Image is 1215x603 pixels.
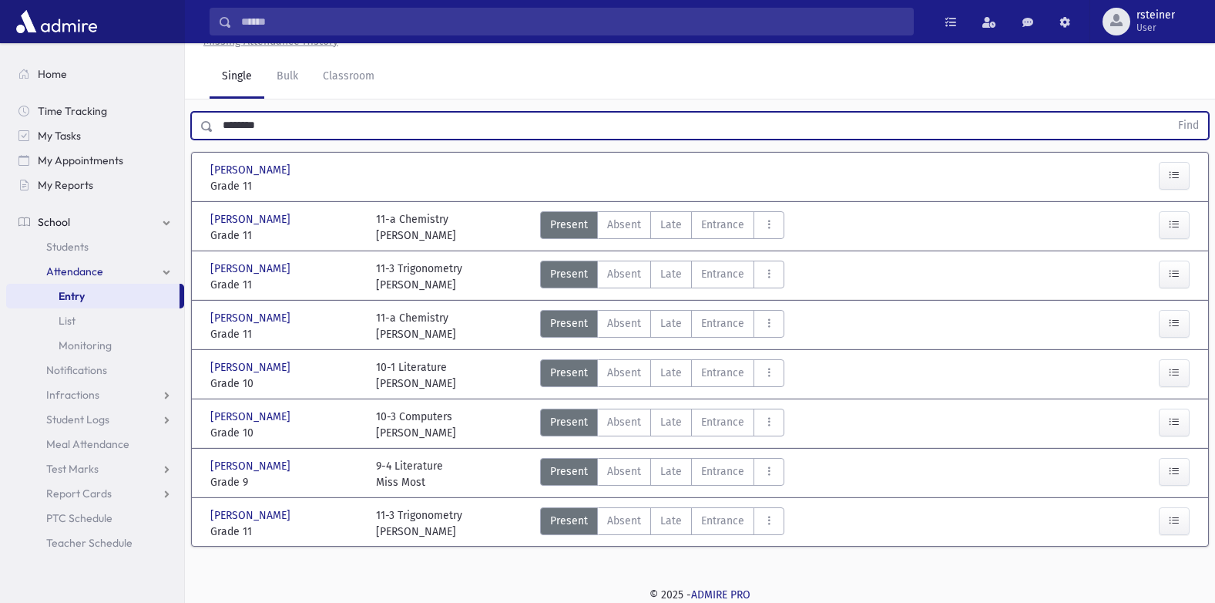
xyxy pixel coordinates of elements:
[540,359,784,392] div: AttTypes
[540,507,784,540] div: AttTypes
[701,463,744,480] span: Entrance
[46,462,99,476] span: Test Marks
[6,210,184,234] a: School
[38,178,93,192] span: My Reports
[46,487,112,500] span: Report Cards
[46,363,107,377] span: Notifications
[540,211,784,244] div: AttTypes
[550,365,588,381] span: Present
[210,261,294,277] span: [PERSON_NAME]
[12,6,101,37] img: AdmirePro
[550,414,588,430] span: Present
[1136,9,1175,22] span: rsteiner
[540,261,784,293] div: AttTypes
[376,310,456,342] div: 11-a Chemistry [PERSON_NAME]
[46,536,133,550] span: Teacher Schedule
[6,407,184,432] a: Student Logs
[701,414,744,430] span: Entrance
[376,211,456,244] div: 11-a Chemistry [PERSON_NAME]
[38,153,123,167] span: My Appointments
[376,261,462,293] div: 11-3 Trigonometry [PERSON_NAME]
[210,458,294,474] span: [PERSON_NAME]
[6,123,184,148] a: My Tasks
[660,414,682,430] span: Late
[210,425,361,441] span: Grade 10
[210,524,361,540] span: Grade 11
[701,266,744,282] span: Entrance
[6,62,184,86] a: Home
[203,35,338,48] u: Missing Attendance History
[6,173,184,197] a: My Reports
[701,513,744,529] span: Entrance
[550,513,588,529] span: Present
[607,463,641,480] span: Absent
[197,35,338,48] a: Missing Attendance History
[540,458,784,490] div: AttTypes
[6,382,184,407] a: Infractions
[264,56,310,99] a: Bulk
[607,365,641,381] span: Absent
[376,458,443,490] div: 9-4 Literature Miss Most
[6,432,184,456] a: Meal Attendance
[210,211,294,227] span: [PERSON_NAME]
[46,388,99,402] span: Infractions
[607,414,641,430] span: Absent
[607,315,641,332] span: Absent
[660,513,682,529] span: Late
[210,359,294,376] span: [PERSON_NAME]
[6,234,184,259] a: Students
[701,315,744,332] span: Entrance
[376,409,456,441] div: 10-3 Computers [PERSON_NAME]
[210,587,1190,603] div: © 2025 -
[59,314,76,328] span: List
[210,326,361,342] span: Grade 11
[46,413,109,426] span: Student Logs
[550,217,588,233] span: Present
[540,409,784,441] div: AttTypes
[6,284,180,308] a: Entry
[660,217,682,233] span: Late
[6,259,184,284] a: Attendance
[210,56,264,99] a: Single
[210,178,361,194] span: Grade 11
[607,217,641,233] span: Absent
[540,310,784,342] div: AttTypes
[6,531,184,555] a: Teacher Schedule
[550,463,588,480] span: Present
[6,358,184,382] a: Notifications
[38,129,81,143] span: My Tasks
[6,333,184,358] a: Monitoring
[607,513,641,529] span: Absent
[46,240,89,254] span: Students
[660,463,682,480] span: Late
[38,215,70,229] span: School
[6,148,184,173] a: My Appointments
[550,315,588,332] span: Present
[6,481,184,506] a: Report Cards
[46,437,129,451] span: Meal Attendance
[59,289,85,303] span: Entry
[210,376,361,392] span: Grade 10
[210,310,294,326] span: [PERSON_NAME]
[210,162,294,178] span: [PERSON_NAME]
[232,8,913,35] input: Search
[46,511,112,525] span: PTC Schedule
[701,217,744,233] span: Entrance
[210,227,361,244] span: Grade 11
[38,67,67,81] span: Home
[210,409,294,425] span: [PERSON_NAME]
[210,474,361,490] span: Grade 9
[6,99,184,123] a: Time Tracking
[550,266,588,282] span: Present
[660,315,682,332] span: Late
[1169,113,1208,139] button: Find
[376,359,456,392] div: 10-1 Literature [PERSON_NAME]
[210,507,294,524] span: [PERSON_NAME]
[1136,22,1175,34] span: User
[701,365,744,381] span: Entrance
[310,56,387,99] a: Classroom
[6,308,184,333] a: List
[660,365,682,381] span: Late
[6,456,184,481] a: Test Marks
[607,266,641,282] span: Absent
